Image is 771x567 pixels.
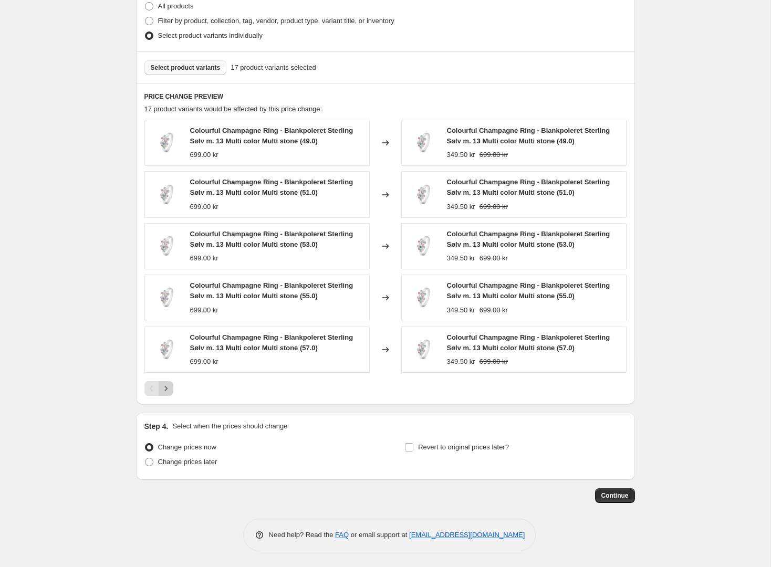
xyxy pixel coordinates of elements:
[447,356,475,367] div: 349.50 kr
[595,488,635,503] button: Continue
[190,127,353,145] span: Colourful Champagne Ring - Blankpoleret Sterling Sølv m. 13 Multi color Multi stone (49.0)
[190,305,218,316] div: 699.00 kr
[190,150,218,160] div: 699.00 kr
[190,230,353,248] span: Colourful Champagne Ring - Blankpoleret Sterling Sølv m. 13 Multi color Multi stone (53.0)
[409,531,525,539] a: [EMAIL_ADDRESS][DOMAIN_NAME]
[447,202,475,212] div: 349.50 kr
[190,356,218,367] div: 699.00 kr
[447,281,610,300] span: Colourful Champagne Ring - Blankpoleret Sterling Sølv m. 13 Multi color Multi stone (55.0)
[418,443,509,451] span: Revert to original prices later?
[144,92,627,101] h6: PRICE CHANGE PREVIEW
[144,60,227,75] button: Select product variants
[480,150,508,160] strike: 699.00 kr
[190,333,353,352] span: Colourful Champagne Ring - Blankpoleret Sterling Sølv m. 13 Multi color Multi stone (57.0)
[447,150,475,160] div: 349.50 kr
[480,305,508,316] strike: 699.00 kr
[447,305,475,316] div: 349.50 kr
[480,202,508,212] strike: 699.00 kr
[150,127,182,159] img: 800-4.10.A_1_80x.png
[349,531,409,539] span: or email support at
[480,253,508,264] strike: 699.00 kr
[158,443,216,451] span: Change prices now
[269,531,336,539] span: Need help? Read the
[447,127,610,145] span: Colourful Champagne Ring - Blankpoleret Sterling Sølv m. 13 Multi color Multi stone (49.0)
[480,356,508,367] strike: 699.00 kr
[231,62,316,73] span: 17 product variants selected
[158,2,194,10] span: All products
[407,282,439,313] img: 800-4.10.A_1_80x.png
[190,253,218,264] div: 699.00 kr
[335,531,349,539] a: FAQ
[190,281,353,300] span: Colourful Champagne Ring - Blankpoleret Sterling Sølv m. 13 Multi color Multi stone (55.0)
[159,381,173,396] button: Next
[144,381,173,396] nav: Pagination
[144,105,322,113] span: 17 product variants would be affected by this price change:
[407,334,439,365] img: 800-4.10.A_1_80x.png
[172,421,287,432] p: Select when the prices should change
[447,333,610,352] span: Colourful Champagne Ring - Blankpoleret Sterling Sølv m. 13 Multi color Multi stone (57.0)
[144,421,169,432] h2: Step 4.
[150,179,182,211] img: 800-4.10.A_1_80x.png
[150,282,182,313] img: 800-4.10.A_1_80x.png
[407,127,439,159] img: 800-4.10.A_1_80x.png
[447,230,610,248] span: Colourful Champagne Ring - Blankpoleret Sterling Sølv m. 13 Multi color Multi stone (53.0)
[150,230,182,262] img: 800-4.10.A_1_80x.png
[190,178,353,196] span: Colourful Champagne Ring - Blankpoleret Sterling Sølv m. 13 Multi color Multi stone (51.0)
[158,31,263,39] span: Select product variants individually
[407,179,439,211] img: 800-4.10.A_1_80x.png
[190,202,218,212] div: 699.00 kr
[447,253,475,264] div: 349.50 kr
[151,64,221,72] span: Select product variants
[447,178,610,196] span: Colourful Champagne Ring - Blankpoleret Sterling Sølv m. 13 Multi color Multi stone (51.0)
[158,458,217,466] span: Change prices later
[601,491,629,500] span: Continue
[158,17,394,25] span: Filter by product, collection, tag, vendor, product type, variant title, or inventory
[150,334,182,365] img: 800-4.10.A_1_80x.png
[407,230,439,262] img: 800-4.10.A_1_80x.png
